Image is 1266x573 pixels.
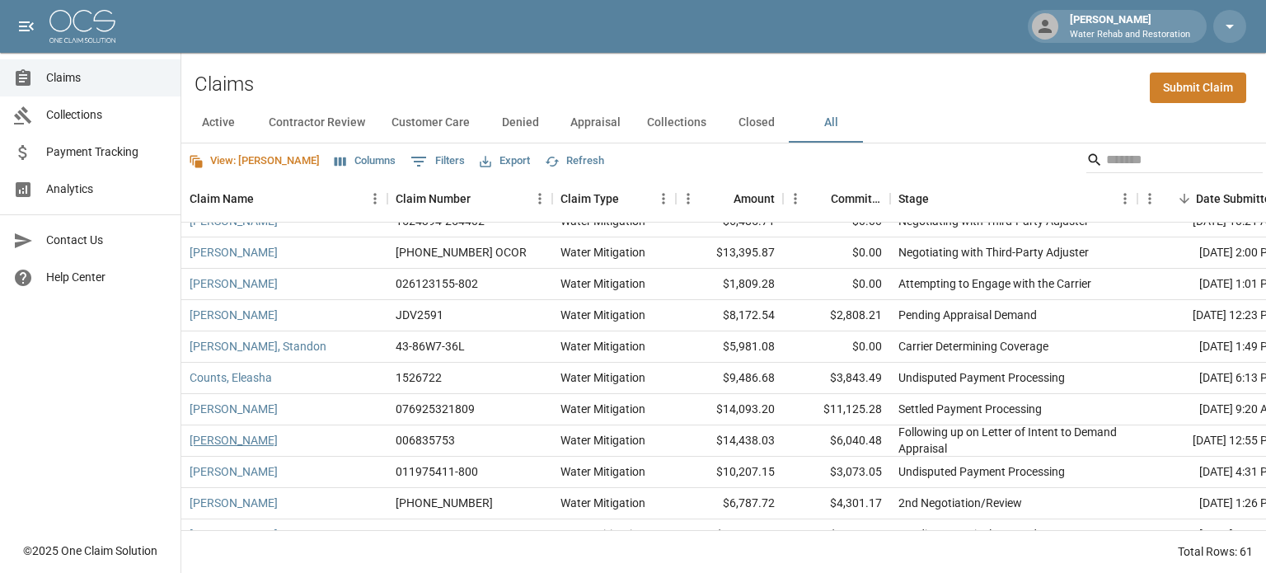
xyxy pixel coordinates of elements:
div: Water Mitigation [560,244,645,261]
div: $5,981.08 [676,331,783,363]
a: [PERSON_NAME] [190,244,278,261]
div: Water Mitigation [560,495,645,511]
div: Pending Appraisal Demand [898,526,1037,542]
div: 7009010639-1 [396,526,471,542]
button: Menu [783,186,808,211]
div: Undisputed Payment Processing [898,463,1065,480]
button: Closed [720,103,794,143]
button: Sort [1173,187,1196,210]
a: [PERSON_NAME] [190,495,278,511]
div: $12,815.76 [676,519,783,551]
div: Water Mitigation [560,369,645,386]
span: Payment Tracking [46,143,167,161]
div: 01-008-898459 [396,495,493,511]
div: Water Mitigation [560,338,645,355]
div: 43-86W7-36L [396,338,465,355]
div: Water Mitigation [560,463,645,480]
a: Counts, Eleasha [190,369,272,386]
h2: Claims [195,73,254,96]
button: Sort [619,187,642,210]
a: [PERSON_NAME] [190,307,278,323]
div: Water Mitigation [560,526,645,542]
div: Committed Amount [783,176,890,222]
span: Contact Us [46,232,167,249]
button: Menu [527,186,552,211]
div: Undisputed Payment Processing [898,369,1065,386]
div: Claim Number [396,176,471,222]
div: 011975411-800 [396,463,478,480]
button: Refresh [541,148,608,174]
a: [PERSON_NAME] [190,432,278,449]
div: Water Mitigation [560,275,645,292]
a: [PERSON_NAME], Standon [190,338,326,355]
div: $0.00 [783,269,890,300]
div: Attempting to Engage with the Carrier [898,275,1091,292]
div: $14,438.03 [676,425,783,457]
div: Claim Name [181,176,387,222]
div: Claim Number [387,176,552,222]
div: Committed Amount [831,176,882,222]
button: Select columns [331,148,400,174]
button: Collections [634,103,720,143]
div: Carrier Determining Coverage [898,338,1048,355]
button: Sort [929,187,952,210]
div: $13,395.87 [676,237,783,269]
div: 01-008-967942 OCOR [396,244,527,261]
button: Sort [710,187,734,210]
div: Stage [890,176,1137,222]
button: Active [181,103,256,143]
button: View: [PERSON_NAME] [185,148,324,174]
button: Appraisal [557,103,634,143]
button: Sort [808,187,831,210]
button: Menu [651,186,676,211]
div: $0.00 [783,331,890,363]
span: Analytics [46,181,167,198]
span: Help Center [46,269,167,286]
button: Menu [363,186,387,211]
div: $6,787.72 [676,488,783,519]
div: $9,486.68 [676,363,783,394]
span: Collections [46,106,167,124]
button: Menu [1137,186,1162,211]
div: $2,808.21 [783,300,890,331]
button: All [794,103,868,143]
button: Contractor Review [256,103,378,143]
div: $14,093.20 [676,394,783,425]
a: [PERSON_NAME] [190,401,278,417]
button: Denied [483,103,557,143]
button: open drawer [10,10,43,43]
div: Claim Type [560,176,619,222]
div: Water Mitigation [560,401,645,417]
div: $6,040.48 [783,425,890,457]
button: Sort [254,187,277,210]
button: Show filters [406,148,469,175]
button: Menu [1113,186,1137,211]
div: 076925321809 [396,401,475,417]
div: $3,843.49 [783,363,890,394]
div: dynamic tabs [181,103,1266,143]
button: Export [476,148,534,174]
button: Menu [676,186,701,211]
div: JDV2591 [396,307,443,323]
a: [PERSON_NAME] [190,275,278,292]
div: Claim Name [190,176,254,222]
div: $0.00 [783,237,890,269]
button: Customer Care [378,103,483,143]
div: Amount [734,176,775,222]
div: Water Mitigation [560,432,645,449]
div: $10,207.15 [676,457,783,488]
div: $6,027.16 [783,519,890,551]
span: Claims [46,69,167,87]
div: $1,809.28 [676,269,783,300]
div: [PERSON_NAME] [1063,12,1197,41]
div: $8,172.54 [676,300,783,331]
div: Total Rows: 61 [1178,543,1253,560]
div: $11,125.28 [783,394,890,425]
div: Water Mitigation [560,307,645,323]
div: Following up on Letter of Intent to Demand Appraisal [898,424,1129,457]
a: Submit Claim [1150,73,1246,103]
div: 2nd Negotiation/Review [898,495,1022,511]
div: Settled Payment Processing [898,401,1042,417]
p: Water Rehab and Restoration [1070,28,1190,42]
button: Sort [471,187,494,210]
